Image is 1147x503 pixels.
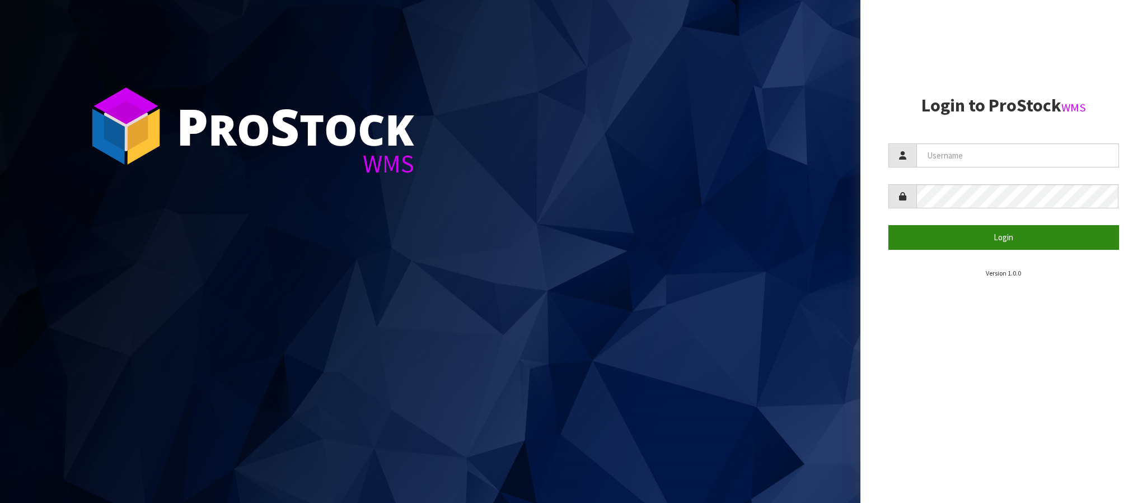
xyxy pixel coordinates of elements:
img: ProStock Cube [84,84,168,168]
div: WMS [176,151,414,176]
h2: Login to ProStock [888,96,1119,115]
span: S [270,92,299,160]
input: Username [916,143,1119,167]
div: ro tock [176,101,414,151]
small: Version 1.0.0 [986,269,1021,277]
span: P [176,92,208,160]
small: WMS [1061,100,1086,115]
button: Login [888,225,1119,249]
